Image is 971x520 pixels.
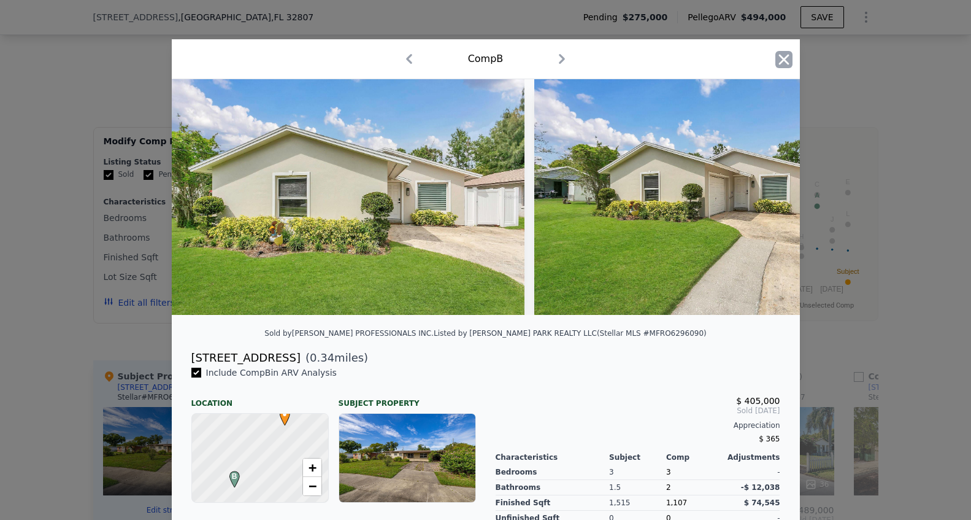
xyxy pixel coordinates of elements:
span: Include Comp B in ARV Analysis [201,368,342,378]
div: Bathrooms [496,480,610,495]
div: Adjustments [723,452,780,462]
span: -$ 12,038 [741,483,780,492]
div: Subject [609,452,666,462]
span: $ 74,545 [744,499,780,507]
span: $ 405,000 [736,396,780,406]
div: - [723,465,780,480]
div: Sold by [PERSON_NAME] PROFESSIONALS INC . [264,329,434,338]
div: 3 [609,465,666,480]
span: B [226,471,243,482]
div: • [277,409,284,416]
span: ( miles) [301,349,368,367]
div: [STREET_ADDRESS] [191,349,301,367]
div: Appreciation [496,421,780,430]
span: 3 [666,468,671,476]
a: Zoom out [303,477,321,495]
img: Property Img [172,79,525,315]
div: Comp [666,452,723,462]
span: 0.34 [310,351,334,364]
span: $ 365 [759,435,780,443]
div: Listed by [PERSON_NAME] PARK REALTY LLC (Stellar MLS #MFRO6296090) [434,329,707,338]
div: Finished Sqft [496,495,610,511]
span: + [308,460,316,475]
div: 1,515 [609,495,666,511]
span: Sold [DATE] [496,406,780,416]
img: Property Img [534,79,888,315]
span: − [308,478,316,494]
a: Zoom in [303,459,321,477]
div: 1.5 [609,480,666,495]
div: Comp B [468,52,504,66]
span: • [277,405,293,424]
span: 1,107 [666,499,687,507]
div: 2 [666,480,723,495]
div: Characteristics [496,452,610,462]
div: B [226,471,234,478]
div: Location [191,389,329,408]
div: Subject Property [339,389,476,408]
div: Bedrooms [496,465,610,480]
